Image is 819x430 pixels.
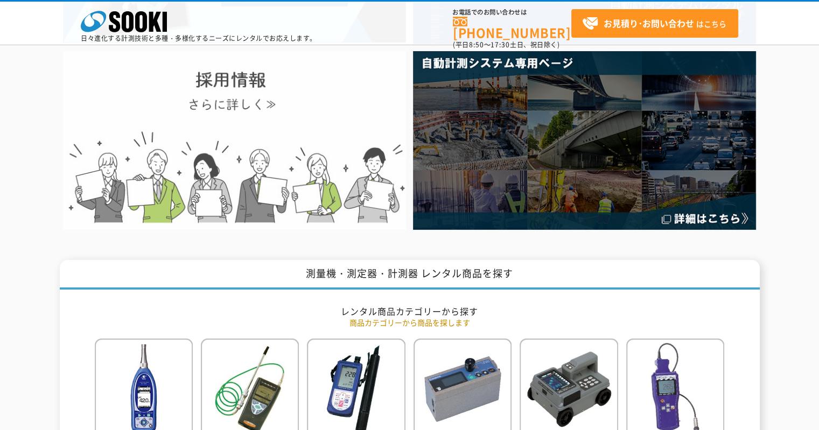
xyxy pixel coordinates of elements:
p: 日々進化する計測技術と多種・多様化するニーズにレンタルでお応えします。 [81,35,317,41]
h2: レンタル商品カテゴリーから探す [95,306,725,317]
a: [PHONE_NUMBER] [453,17,571,39]
strong: お見積り･お問い合わせ [604,17,694,30]
span: はこちら [582,16,726,32]
img: SOOKI recruit [63,51,406,229]
p: 商品カテゴリーから商品を探します [95,317,725,328]
span: お電話でのお問い合わせは [453,9,571,16]
span: 17:30 [491,40,510,50]
span: 8:50 [469,40,484,50]
a: お見積り･お問い合わせはこちら [571,9,738,38]
span: (平日 ～ 土日、祝日除く) [453,40,559,50]
h1: 測量機・測定器・計測器 レンタル商品を探す [60,260,760,290]
img: 自動計測システム専用ページ [413,51,756,229]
